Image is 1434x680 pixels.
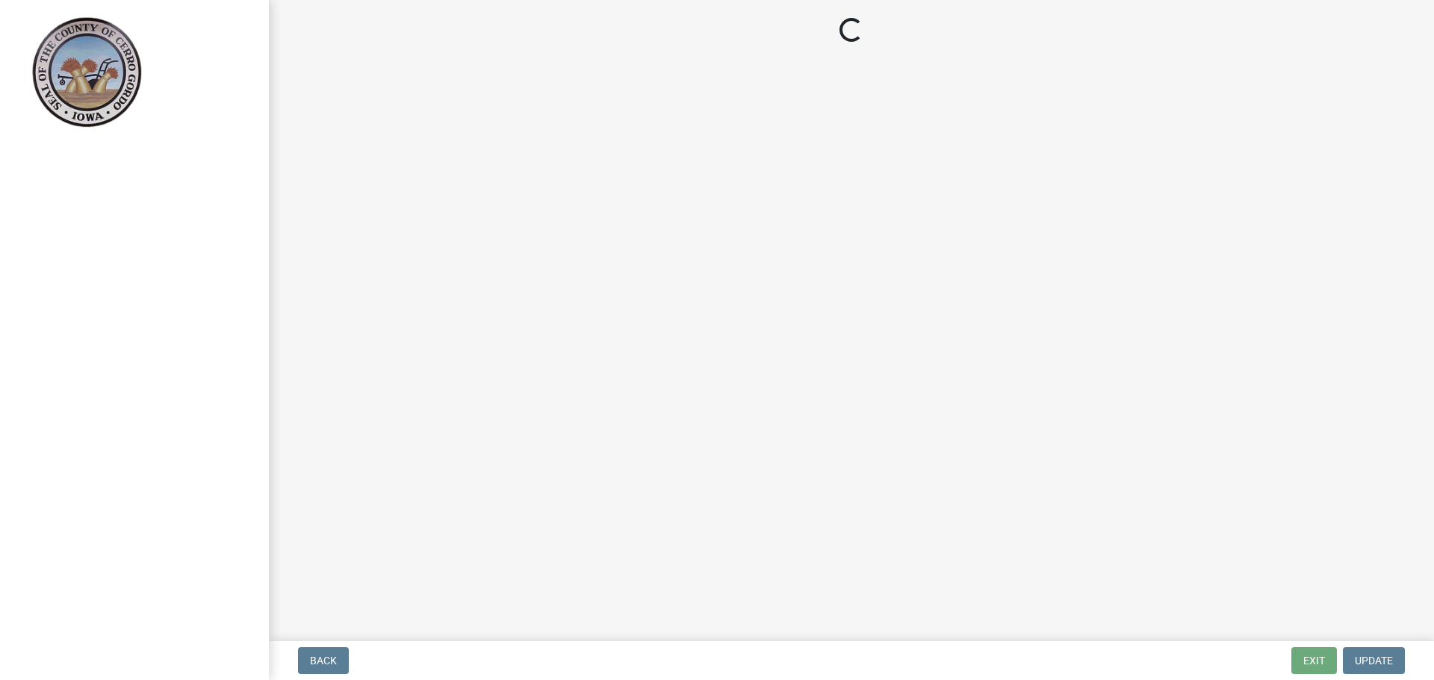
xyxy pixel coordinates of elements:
[1291,647,1337,674] button: Exit
[1355,655,1393,667] span: Update
[30,16,143,128] img: Cerro Gordo County, Iowa
[310,655,337,667] span: Back
[1343,647,1405,674] button: Update
[298,647,349,674] button: Back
